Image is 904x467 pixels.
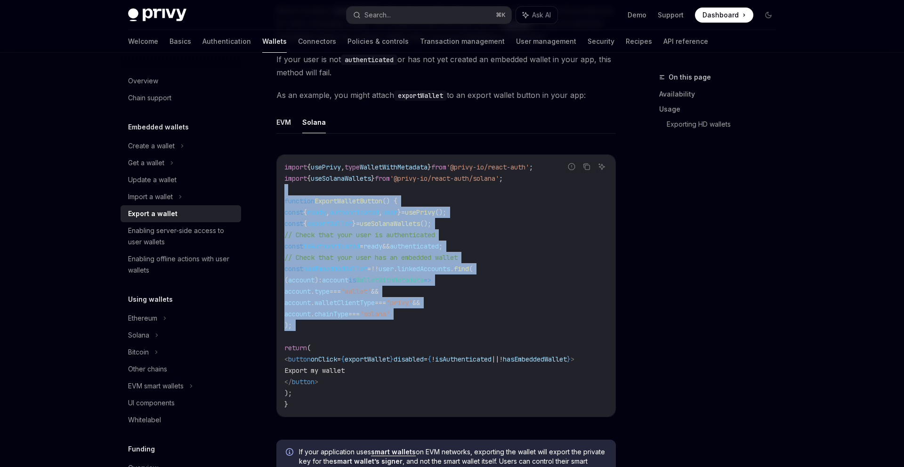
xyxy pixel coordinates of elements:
[659,87,783,102] a: Availability
[345,355,390,363] span: exportWallet
[288,276,315,284] span: account
[371,174,375,183] span: }
[121,395,241,411] a: UI components
[284,197,315,205] span: function
[284,208,303,217] span: const
[276,53,616,79] span: If your user is not or has not yet created an embedded wallet in your app, this method will fail.
[695,8,753,23] a: Dashboard
[128,174,177,185] div: Update a wallet
[363,242,382,250] span: ready
[121,72,241,89] a: Overview
[428,163,431,171] span: }
[284,344,307,352] span: return
[284,298,311,307] span: account
[420,30,505,53] a: Transaction management
[128,30,158,53] a: Welcome
[446,163,529,171] span: '@privy-io/react-auth'
[121,361,241,378] a: Other chains
[435,355,492,363] span: isAuthenticated
[128,208,178,219] div: Export a wallet
[364,9,391,21] div: Search...
[121,222,241,250] a: Enabling server-side access to user wallets
[628,10,646,20] a: Demo
[499,174,503,183] span: ;
[420,219,431,228] span: ();
[626,30,652,53] a: Recipes
[348,310,360,318] span: ===
[262,30,287,53] a: Wallets
[303,208,307,217] span: {
[307,174,311,183] span: {
[397,265,450,273] span: linkedAccounts
[284,242,303,250] span: const
[659,102,783,117] a: Usage
[702,10,739,20] span: Dashboard
[435,208,446,217] span: ();
[315,197,382,205] span: ExportWalletButton
[371,287,379,296] span: &&
[121,205,241,222] a: Export a wallet
[315,298,375,307] span: walletClientType
[337,355,341,363] span: =
[360,310,390,318] span: 'solana'
[397,208,401,217] span: }
[128,397,175,409] div: UI components
[315,287,330,296] span: type
[307,208,326,217] span: ready
[128,330,149,341] div: Solana
[341,287,371,296] span: 'wallet'
[311,355,337,363] span: onClick
[405,208,435,217] span: usePrivy
[532,10,551,20] span: Ask AI
[128,8,186,22] img: dark logo
[284,231,435,239] span: // Check that your user is authenticated
[390,242,439,250] span: authenticated
[284,265,303,273] span: const
[375,298,386,307] span: ===
[356,276,424,284] span: WalletWithMetadata
[347,7,511,24] button: Search...⌘K
[347,30,409,53] a: Policies & controls
[371,265,379,273] span: !!
[371,448,416,456] a: smart wallets
[516,30,576,53] a: User management
[128,191,173,202] div: Import a wallet
[412,298,420,307] span: &&
[382,242,390,250] span: &&
[424,276,431,284] span: =>
[128,363,167,375] div: Other chains
[492,355,499,363] span: ||
[128,346,149,358] div: Bitcoin
[431,355,435,363] span: !
[311,163,341,171] span: usePrivy
[276,89,616,102] span: As an example, you might attach to an export wallet button in your app:
[330,287,341,296] span: ===
[284,400,288,409] span: }
[303,265,367,273] span: hasEmbeddedWallet
[128,225,235,248] div: Enabling server-side access to user wallets
[128,313,157,324] div: Ethereum
[284,163,307,171] span: import
[341,55,397,65] code: authenticated
[121,89,241,106] a: Chain support
[382,197,397,205] span: () {
[121,411,241,428] a: Whitelabel
[503,355,567,363] span: hasEmbeddedWallet
[284,276,288,284] span: (
[315,310,348,318] span: chainType
[315,378,318,386] span: >
[302,111,326,133] button: Solana
[286,448,295,458] svg: Info
[379,208,382,217] span: ,
[128,92,171,104] div: Chain support
[311,310,315,318] span: .
[499,355,503,363] span: !
[284,219,303,228] span: const
[394,265,397,273] span: .
[658,10,684,20] a: Support
[128,380,184,392] div: EVM smart wallets
[360,219,420,228] span: useSolanaWallets
[311,287,315,296] span: .
[356,219,360,228] span: =
[761,8,776,23] button: Toggle dark mode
